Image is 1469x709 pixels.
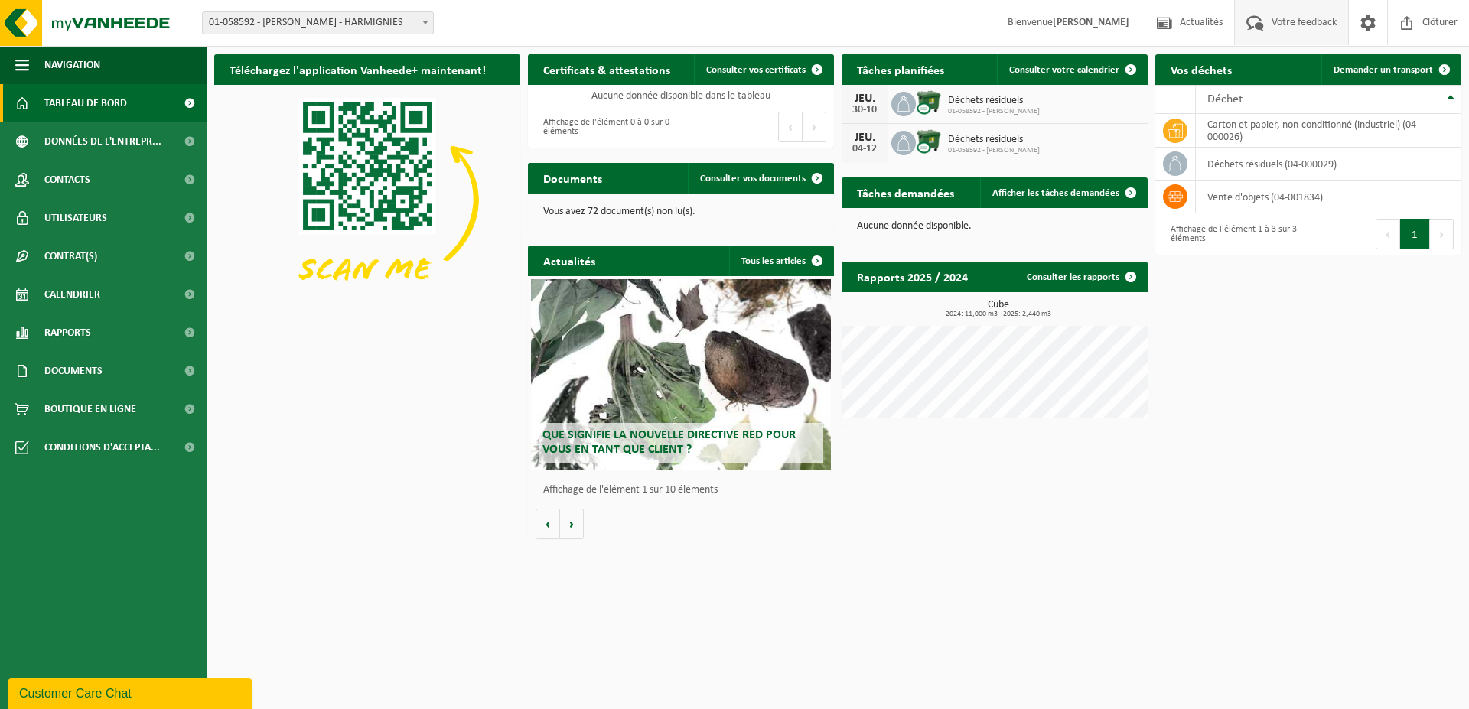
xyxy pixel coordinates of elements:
[948,95,1040,107] span: Déchets résiduels
[1163,217,1301,251] div: Affichage de l'élément 1 à 3 sur 3 éléments
[44,199,107,237] span: Utilisateurs
[1334,65,1433,75] span: Demander un transport
[1376,219,1400,249] button: Previous
[44,237,97,275] span: Contrat(s)
[536,110,673,144] div: Affichage de l'élément 0 à 0 sur 0 éléments
[203,12,433,34] span: 01-058592 - FERNAGUT CÉDRIC - HARMIGNIES
[528,54,686,84] h2: Certificats & attestations
[778,112,803,142] button: Previous
[992,188,1119,198] span: Afficher les tâches demandées
[1400,219,1430,249] button: 1
[543,485,826,496] p: Affichage de l'élément 1 sur 10 éléments
[1009,65,1119,75] span: Consulter votre calendrier
[44,122,161,161] span: Données de l'entrepr...
[543,207,819,217] p: Vous avez 72 document(s) non lu(s).
[842,54,959,84] h2: Tâches planifiées
[8,675,256,709] iframe: chat widget
[1196,114,1461,148] td: carton et papier, non-conditionné (industriel) (04-000026)
[44,46,100,84] span: Navigation
[1053,17,1129,28] strong: [PERSON_NAME]
[1196,181,1461,213] td: vente d'objets (04-001834)
[214,54,501,84] h2: Téléchargez l'application Vanheede+ maintenant!
[916,89,942,115] img: WB-1100-CU
[694,54,832,85] a: Consulter vos certificats
[842,262,983,291] h2: Rapports 2025 / 2024
[849,132,880,144] div: JEU.
[849,105,880,115] div: 30-10
[1015,262,1146,292] a: Consulter les rapports
[842,177,969,207] h2: Tâches demandées
[729,246,832,276] a: Tous les articles
[560,509,584,539] button: Volgende
[531,279,831,470] a: Que signifie la nouvelle directive RED pour vous en tant que client ?
[849,93,880,105] div: JEU.
[44,84,127,122] span: Tableau de bord
[849,311,1148,318] span: 2024: 11,000 m3 - 2025: 2,440 m3
[44,314,91,352] span: Rapports
[849,144,880,154] div: 04-12
[948,134,1040,146] span: Déchets résiduels
[1196,148,1461,181] td: déchets résiduels (04-000029)
[948,146,1040,155] span: 01-058592 - [PERSON_NAME]
[202,11,434,34] span: 01-058592 - FERNAGUT CÉDRIC - HARMIGNIES
[536,509,560,539] button: Vorige
[916,128,942,154] img: WB-1100-CU
[1207,93,1243,106] span: Déchet
[44,275,100,314] span: Calendrier
[214,85,520,314] img: Download de VHEPlus App
[528,163,617,193] h2: Documents
[528,85,834,106] td: Aucune donnée disponible dans le tableau
[980,177,1146,208] a: Afficher les tâches demandées
[44,161,90,199] span: Contacts
[857,221,1132,232] p: Aucune donnée disponible.
[1430,219,1454,249] button: Next
[849,300,1148,318] h3: Cube
[44,352,103,390] span: Documents
[997,54,1146,85] a: Consulter votre calendrier
[1321,54,1460,85] a: Demander un transport
[528,246,611,275] h2: Actualités
[1155,54,1247,84] h2: Vos déchets
[542,429,796,456] span: Que signifie la nouvelle directive RED pour vous en tant que client ?
[44,428,160,467] span: Conditions d'accepta...
[706,65,806,75] span: Consulter vos certificats
[803,112,826,142] button: Next
[700,174,806,184] span: Consulter vos documents
[948,107,1040,116] span: 01-058592 - [PERSON_NAME]
[44,390,136,428] span: Boutique en ligne
[688,163,832,194] a: Consulter vos documents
